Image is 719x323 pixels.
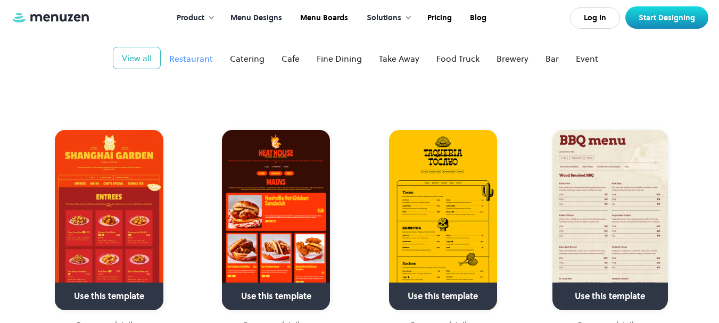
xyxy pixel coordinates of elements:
a: Use this template [389,130,497,310]
div: Fine Dining [317,52,362,65]
a: Menu Designs [220,2,290,35]
div: Food Truck [436,52,480,65]
div: Brewery [497,52,528,65]
div: Product [166,2,220,35]
div: View all [122,52,152,64]
div: Solutions [356,2,417,35]
a: Log In [570,7,620,29]
div: Event [576,52,598,65]
a: Menu Boards [290,2,356,35]
a: Use this template [55,130,163,310]
div: Take Away [379,52,419,65]
a: Use this template [222,130,330,310]
div: Cafe [282,52,300,65]
a: Blog [460,2,494,35]
a: Start Designing [625,6,708,29]
div: Product [177,12,204,24]
div: Restaurant [169,52,213,65]
a: Pricing [417,2,460,35]
div: Bar [546,52,559,65]
a: Use this template [552,130,668,310]
div: Solutions [367,12,401,24]
div: Catering [230,52,265,65]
